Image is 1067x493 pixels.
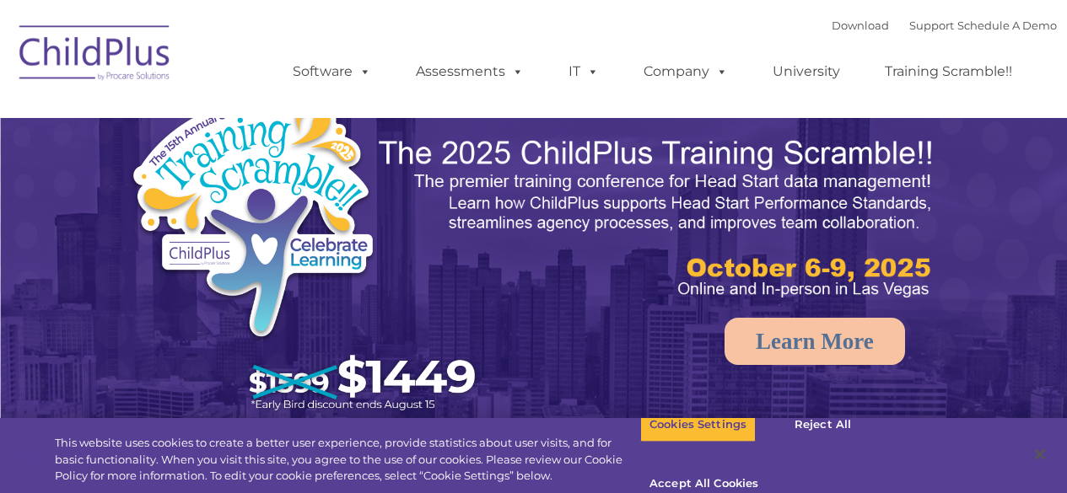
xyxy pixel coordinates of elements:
[868,55,1029,88] a: Training Scramble!!
[832,19,1057,32] font: |
[1021,436,1059,473] button: Close
[957,19,1057,32] a: Schedule A Demo
[756,55,857,88] a: University
[11,13,180,98] img: ChildPlus by Procare Solutions
[725,318,905,365] a: Learn More
[909,19,954,32] a: Support
[234,111,286,124] span: Last name
[552,55,616,88] a: IT
[55,435,640,485] div: This website uses cookies to create a better user experience, provide statistics about user visit...
[640,407,756,442] button: Cookies Settings
[234,180,306,193] span: Phone number
[832,19,889,32] a: Download
[627,55,745,88] a: Company
[399,55,541,88] a: Assessments
[770,407,876,442] button: Reject All
[276,55,388,88] a: Software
